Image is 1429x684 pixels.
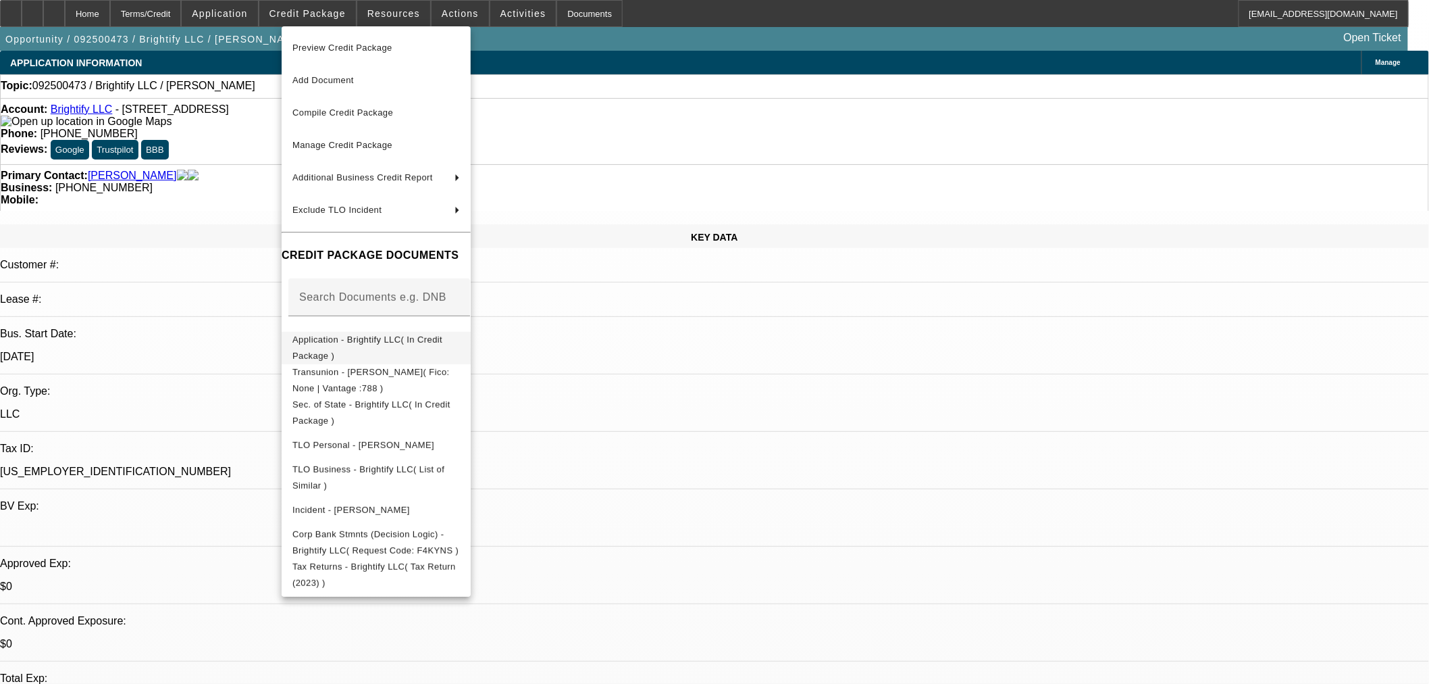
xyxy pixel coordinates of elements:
[292,504,410,514] span: Incident - [PERSON_NAME]
[292,75,354,85] span: Add Document
[292,561,456,587] span: Tax Returns - Brightify LLC( Tax Return (2023) )
[282,461,471,493] button: TLO Business - Brightify LLC( List of Similar )
[292,172,433,182] span: Additional Business Credit Report
[282,364,471,396] button: Transunion - Baize, John( Fico: None | Vantage :788 )
[282,526,471,558] button: Corp Bank Stmnts (Decision Logic) - Brightify LLC( Request Code: F4KYNS )
[282,396,471,429] button: Sec. of State - Brightify LLC( In Credit Package )
[292,439,434,449] span: TLO Personal - [PERSON_NAME]
[292,529,459,555] span: Corp Bank Stmnts (Decision Logic) - Brightify LLC( Request Code: F4KYNS )
[299,291,446,302] mat-label: Search Documents e.g. DNB
[292,140,392,150] span: Manage Credit Package
[292,366,450,393] span: Transunion - [PERSON_NAME]( Fico: None | Vantage :788 )
[282,558,471,591] button: Tax Returns - Brightify LLC( Tax Return (2023) )
[282,493,471,526] button: Incident - Baize, John
[292,334,442,360] span: Application - Brightify LLC( In Credit Package )
[292,43,392,53] span: Preview Credit Package
[282,331,471,364] button: Application - Brightify LLC( In Credit Package )
[282,429,471,461] button: TLO Personal - Baize, John
[292,205,382,215] span: Exclude TLO Incident
[292,399,450,425] span: Sec. of State - Brightify LLC( In Credit Package )
[282,247,471,264] h4: CREDIT PACKAGE DOCUMENTS
[292,107,393,118] span: Compile Credit Package
[292,464,444,490] span: TLO Business - Brightify LLC( List of Similar )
